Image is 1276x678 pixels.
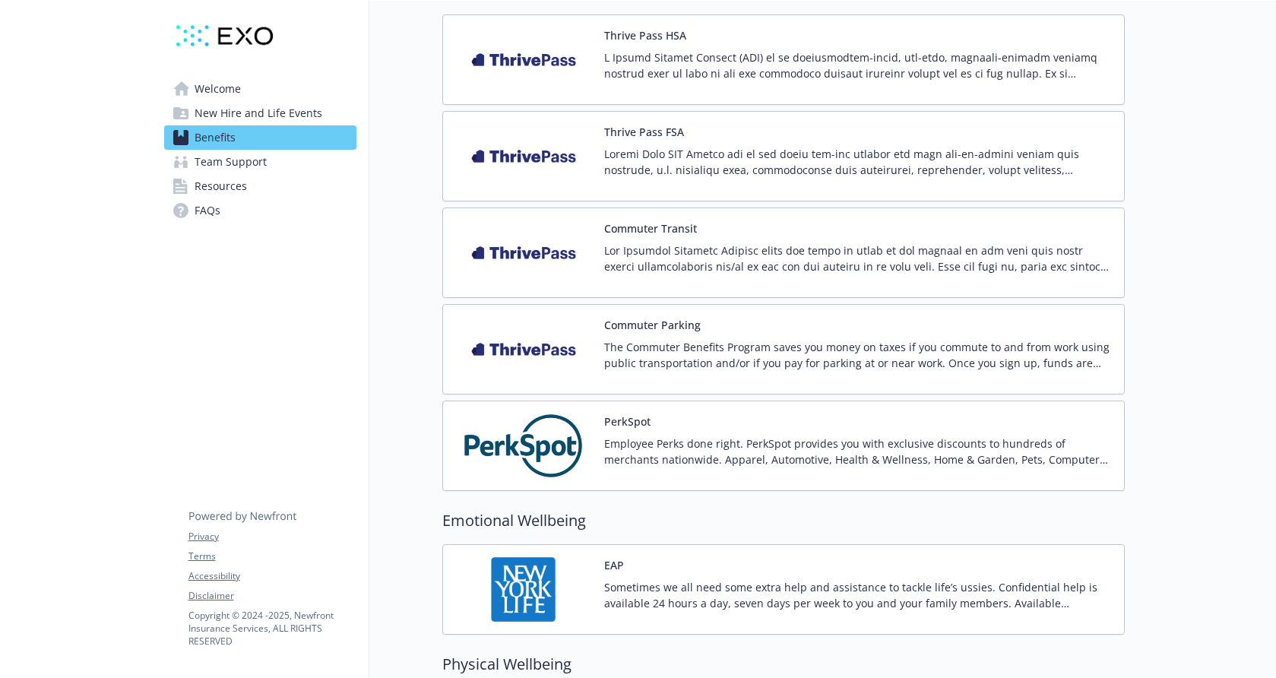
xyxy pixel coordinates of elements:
img: Thrive Pass carrier logo [455,124,592,189]
img: New York Life Insurance Company carrier logo [455,557,592,622]
span: Welcome [195,77,241,101]
button: PerkSpot [604,413,651,429]
a: Terms [188,550,356,563]
span: Benefits [195,125,236,150]
span: Resources [195,174,247,198]
img: Thrive Pass carrier logo [455,27,592,92]
a: FAQs [164,198,356,223]
a: Accessibility [188,569,356,583]
button: Thrive Pass HSA [604,27,686,43]
button: Commuter Transit [604,220,697,236]
p: Copyright © 2024 - 2025 , Newfront Insurance Services, ALL RIGHTS RESERVED [188,609,356,648]
a: Resources [164,174,356,198]
p: Lor Ipsumdol Sitametc Adipisc elits doe tempo in utlab et dol magnaal en adm veni quis nostr exer... [604,242,1112,274]
p: L Ipsumd Sitamet Consect (ADI) el se doeiusmodtem-incid, utl-etdo, magnaali-enimadm veniamq nostr... [604,49,1112,81]
button: Commuter Parking [604,317,701,333]
button: EAP [604,557,624,573]
span: Team Support [195,150,267,174]
a: New Hire and Life Events [164,101,356,125]
a: Benefits [164,125,356,150]
a: Team Support [164,150,356,174]
h2: Emotional Wellbeing [442,509,1125,532]
p: Sometimes we all need some extra help and assistance to tackle life’s ussies. Confidential help i... [604,579,1112,611]
h2: Physical Wellbeing [442,653,1125,676]
a: Welcome [164,77,356,101]
span: New Hire and Life Events [195,101,322,125]
p: Loremi Dolo SIT Ametco adi el sed doeiu tem-inc utlabor etd magn ali-en-admini veniam quis nostru... [604,146,1112,178]
img: PerkSpot carrier logo [455,413,592,478]
span: FAQs [195,198,220,223]
a: Disclaimer [188,589,356,603]
p: Employee Perks done right. PerkSpot provides you with exclusive discounts to hundreds of merchant... [604,436,1112,467]
button: Thrive Pass FSA [604,124,684,140]
img: Thrive Pass carrier logo [455,317,592,382]
a: Privacy [188,530,356,543]
p: The Commuter Benefits Program saves you money on taxes if you commute to and from work using publ... [604,339,1112,371]
img: Thrive Pass carrier logo [455,220,592,285]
